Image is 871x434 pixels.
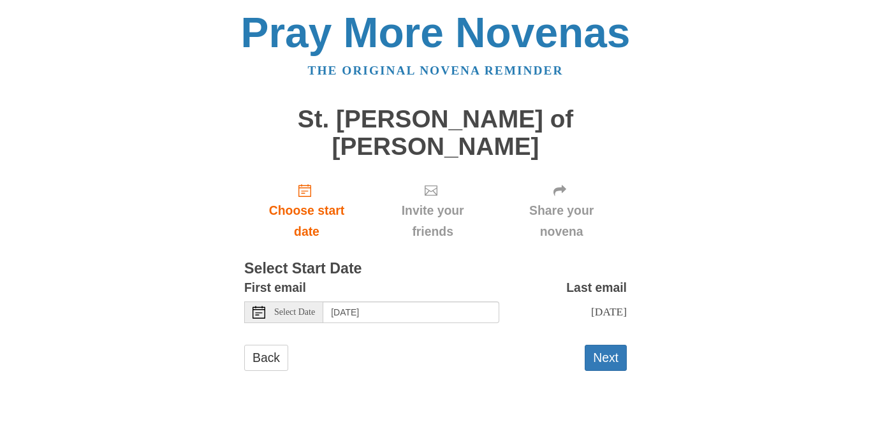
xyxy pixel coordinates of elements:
label: First email [244,277,306,298]
h1: St. [PERSON_NAME] of [PERSON_NAME] [244,106,627,160]
span: Select Date [274,308,315,317]
a: Back [244,345,288,371]
div: Click "Next" to confirm your start date first. [369,173,496,249]
span: Share your novena [509,200,614,242]
button: Next [585,345,627,371]
h3: Select Start Date [244,261,627,277]
label: Last email [566,277,627,298]
a: Choose start date [244,173,369,249]
span: [DATE] [591,305,627,318]
a: Pray More Novenas [241,9,631,56]
div: Click "Next" to confirm your start date first. [496,173,627,249]
a: The original novena reminder [308,64,564,77]
span: Choose start date [257,200,356,242]
span: Invite your friends [382,200,483,242]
